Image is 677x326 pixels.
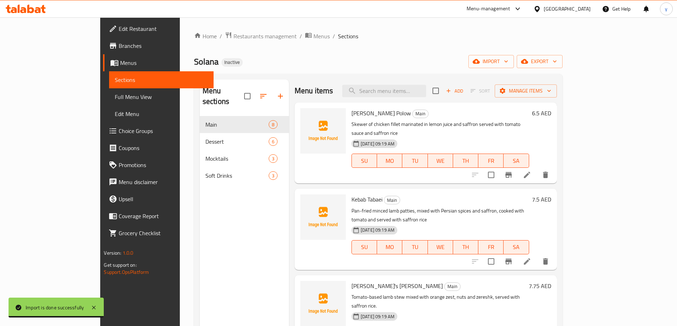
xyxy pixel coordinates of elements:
[351,194,382,205] span: Kebab Tabaei
[269,155,277,162] span: 3
[478,240,504,254] button: FR
[119,178,208,186] span: Menu disclaimer
[481,156,501,166] span: FR
[240,89,255,104] span: Select all sections
[484,167,499,182] span: Select to update
[413,110,428,118] span: Main
[495,84,557,98] button: Manage items
[119,144,208,152] span: Coupons
[351,108,411,118] span: [PERSON_NAME] Polow
[377,154,402,168] button: MO
[537,166,554,183] button: delete
[351,120,529,138] p: Skewer of chicken fillet marinated in lemon juice and saffron served with tomato sauce and saffro...
[200,150,289,167] div: Mocktails3
[358,313,397,320] span: [DATE] 09:19 AM
[295,85,333,96] h2: Menu items
[506,156,526,166] span: SA
[104,260,136,270] span: Get support on:
[428,240,453,254] button: WE
[123,248,134,258] span: 1.0.0
[456,242,475,252] span: TH
[500,87,551,95] span: Manage items
[443,85,466,96] span: Add item
[103,156,213,173] a: Promotions
[377,240,402,254] button: MO
[428,83,443,98] span: Select section
[523,171,531,179] a: Edit menu item
[119,127,208,135] span: Choice Groups
[532,194,551,204] h6: 7.5 AED
[203,85,244,107] h2: Menu sections
[115,76,208,84] span: Sections
[119,229,208,237] span: Grocery Checklist
[200,116,289,133] div: Main8
[351,206,529,224] p: Pan-fried minced lamb patties, mixed with Persian spices and saffron, cooked with tomato and serv...
[351,154,377,168] button: SU
[269,138,277,145] span: 6
[205,120,269,129] span: Main
[355,156,374,166] span: SU
[103,173,213,190] a: Menu disclaimer
[358,140,397,147] span: [DATE] 09:19 AM
[119,42,208,50] span: Branches
[466,85,495,96] span: Select section first
[205,137,269,146] span: Dessert
[405,242,425,252] span: TU
[119,24,208,33] span: Edit Restaurant
[313,32,330,40] span: Menus
[500,166,517,183] button: Branch-specific-item
[384,196,400,204] span: Main
[529,281,551,291] h6: 7.75 AED
[26,304,84,311] div: Import is done successfully
[358,227,397,233] span: [DATE] 09:19 AM
[104,248,121,258] span: Version:
[200,133,289,150] div: Dessert6
[453,240,478,254] button: TH
[468,55,514,68] button: import
[109,88,213,105] a: Full Menu View
[428,154,453,168] button: WE
[402,154,428,168] button: TU
[300,32,302,40] li: /
[225,32,297,41] a: Restaurants management
[119,195,208,203] span: Upsell
[532,108,551,118] h6: 6.5 AED
[272,88,289,105] button: Add section
[103,37,213,54] a: Branches
[351,281,443,291] span: [PERSON_NAME]'s [PERSON_NAME]
[504,154,529,168] button: SA
[504,240,529,254] button: SA
[103,122,213,139] a: Choice Groups
[103,208,213,225] a: Coverage Report
[484,254,499,269] span: Select to update
[205,154,269,163] span: Mocktails
[431,242,450,252] span: WE
[523,257,531,266] a: Edit menu item
[103,225,213,242] a: Grocery Checklist
[205,171,269,180] span: Soft Drinks
[109,105,213,122] a: Edit Menu
[522,57,557,66] span: export
[221,59,243,65] span: Inactive
[405,156,425,166] span: TU
[342,85,426,97] input: search
[544,5,591,13] div: [GEOGRAPHIC_DATA]
[474,57,508,66] span: import
[444,282,461,291] div: Main
[351,240,377,254] button: SU
[120,59,208,67] span: Menus
[380,242,399,252] span: MO
[300,194,346,240] img: Kebab Tabaei
[517,55,563,68] button: export
[456,156,475,166] span: TH
[481,242,501,252] span: FR
[221,58,243,67] div: Inactive
[506,242,526,252] span: SA
[103,190,213,208] a: Upsell
[200,167,289,184] div: Soft Drinks3
[453,154,478,168] button: TH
